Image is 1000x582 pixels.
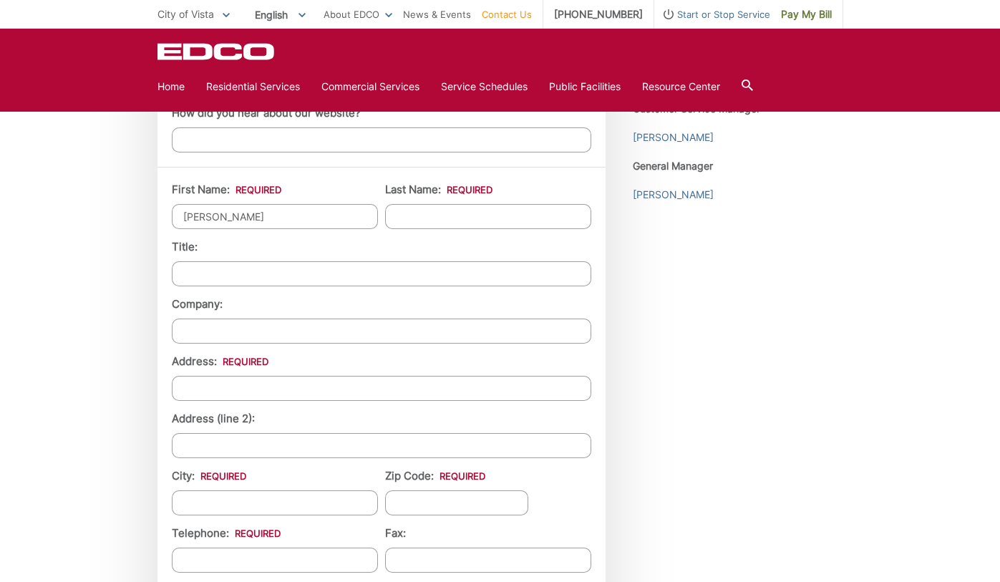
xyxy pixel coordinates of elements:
[172,412,255,425] label: Address (line 2):
[172,355,268,368] label: Address:
[157,43,276,60] a: EDCD logo. Return to the homepage.
[549,79,621,94] a: Public Facilities
[385,470,485,482] label: Zip Code:
[633,160,713,172] strong: General Manager
[172,470,246,482] label: City:
[172,241,198,253] label: Title:
[157,8,214,20] span: City of Vista
[642,79,720,94] a: Resource Center
[172,183,281,196] label: First Name:
[244,3,316,26] span: English
[403,6,471,22] a: News & Events
[633,130,714,145] a: [PERSON_NAME]
[385,183,492,196] label: Last Name:
[441,79,528,94] a: Service Schedules
[781,6,832,22] span: Pay My Bill
[206,79,300,94] a: Residential Services
[385,527,406,540] label: Fax:
[157,79,185,94] a: Home
[633,187,714,203] a: [PERSON_NAME]
[482,6,532,22] a: Contact Us
[172,107,361,120] label: How did you hear about our website?
[321,79,419,94] a: Commercial Services
[324,6,392,22] a: About EDCO
[172,298,223,311] label: Company:
[172,527,281,540] label: Telephone:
